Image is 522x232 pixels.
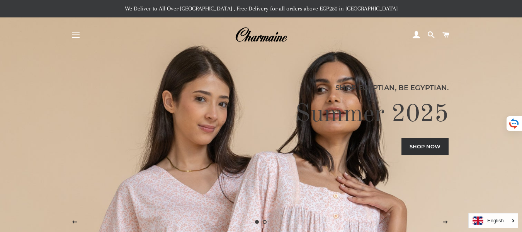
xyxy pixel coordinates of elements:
[65,213,84,232] button: Previous slide
[73,82,449,93] p: Shop Egyptian, Be Egyptian.
[73,99,449,130] h2: Summer 2025
[487,218,504,223] i: English
[235,26,287,43] img: Charmaine Egypt
[261,218,269,226] a: Load slide 2
[253,218,261,226] a: Slide 1, current
[473,217,514,225] a: English
[401,138,449,155] a: Shop now
[435,213,455,232] button: Next slide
